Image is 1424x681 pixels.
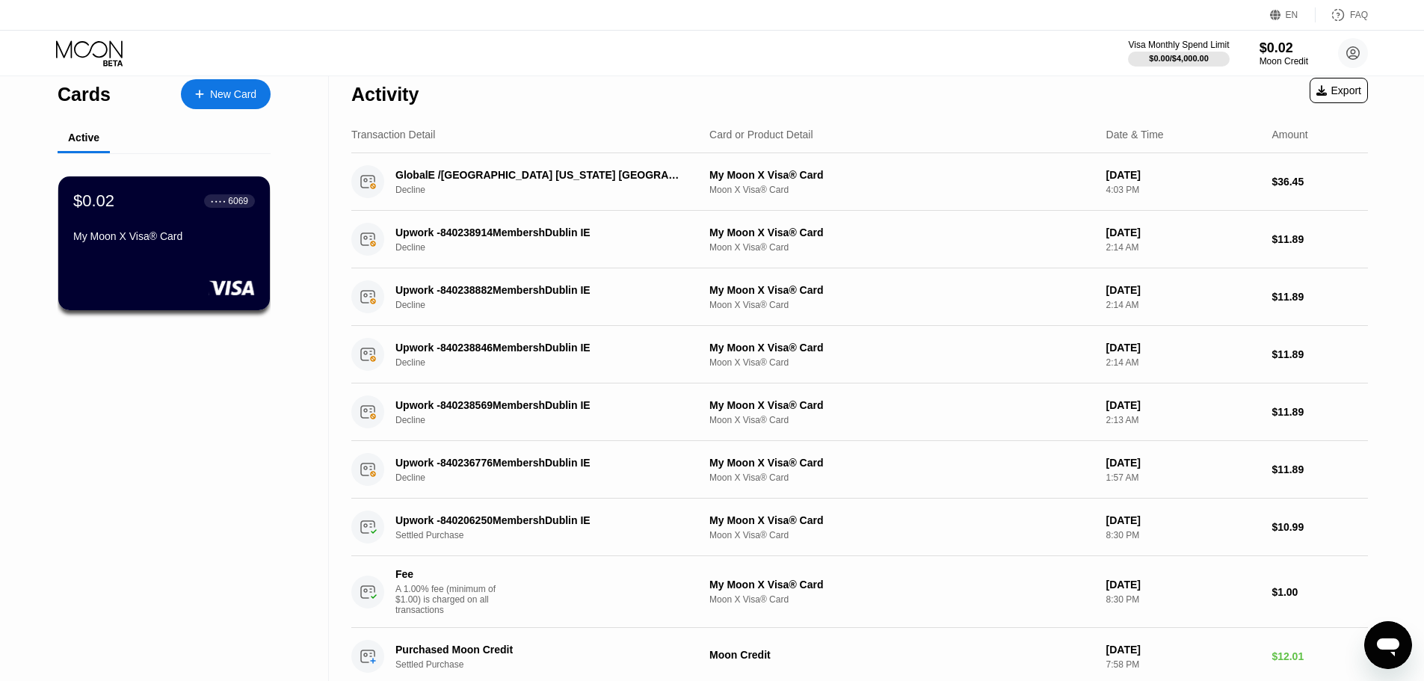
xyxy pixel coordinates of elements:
[709,415,1094,425] div: Moon X Visa® Card
[1364,621,1412,669] iframe: Button to launch messaging window
[395,530,707,540] div: Settled Purchase
[709,342,1094,354] div: My Moon X Visa® Card
[1106,457,1260,469] div: [DATE]
[1270,7,1316,22] div: EN
[1149,54,1209,63] div: $0.00 / $4,000.00
[73,230,255,242] div: My Moon X Visa® Card
[1272,348,1368,360] div: $11.89
[1350,10,1368,20] div: FAQ
[1106,659,1260,670] div: 7:58 PM
[1106,644,1260,656] div: [DATE]
[709,399,1094,411] div: My Moon X Visa® Card
[709,169,1094,181] div: My Moon X Visa® Card
[709,284,1094,296] div: My Moon X Visa® Card
[709,579,1094,591] div: My Moon X Visa® Card
[395,242,707,253] div: Decline
[709,242,1094,253] div: Moon X Visa® Card
[1106,129,1164,141] div: Date & Time
[395,457,685,469] div: Upwork -840236776MembershDublin IE
[395,300,707,310] div: Decline
[1106,415,1260,425] div: 2:13 AM
[395,568,500,580] div: Fee
[395,514,685,526] div: Upwork -840206250MembershDublin IE
[211,199,226,203] div: ● ● ● ●
[709,594,1094,605] div: Moon X Visa® Card
[395,185,707,195] div: Decline
[1272,406,1368,418] div: $11.89
[1286,10,1298,20] div: EN
[709,357,1094,368] div: Moon X Visa® Card
[351,326,1368,383] div: Upwork -840238846MembershDublin IEDeclineMy Moon X Visa® CardMoon X Visa® Card[DATE]2:14 AM$11.89
[351,383,1368,441] div: Upwork -840238569MembershDublin IEDeclineMy Moon X Visa® CardMoon X Visa® Card[DATE]2:13 AM$11.89
[1272,586,1368,598] div: $1.00
[709,649,1094,661] div: Moon Credit
[395,357,707,368] div: Decline
[1272,521,1368,533] div: $10.99
[1106,169,1260,181] div: [DATE]
[1106,579,1260,591] div: [DATE]
[709,514,1094,526] div: My Moon X Visa® Card
[351,268,1368,326] div: Upwork -840238882MembershDublin IEDeclineMy Moon X Visa® CardMoon X Visa® Card[DATE]2:14 AM$11.89
[395,644,685,656] div: Purchased Moon Credit
[1316,84,1361,96] div: Export
[1272,233,1368,245] div: $11.89
[395,169,685,181] div: GlobalE /[GEOGRAPHIC_DATA] [US_STATE] [GEOGRAPHIC_DATA]
[395,227,685,238] div: Upwork -840238914MembershDublin IE
[709,300,1094,310] div: Moon X Visa® Card
[351,499,1368,556] div: Upwork -840206250MembershDublin IESettled PurchaseMy Moon X Visa® CardMoon X Visa® Card[DATE]8:30...
[1106,227,1260,238] div: [DATE]
[1310,78,1368,103] div: Export
[395,342,685,354] div: Upwork -840238846MembershDublin IE
[58,84,111,105] div: Cards
[351,84,419,105] div: Activity
[1106,342,1260,354] div: [DATE]
[709,530,1094,540] div: Moon X Visa® Card
[709,227,1094,238] div: My Moon X Visa® Card
[351,153,1368,211] div: GlobalE /[GEOGRAPHIC_DATA] [US_STATE] [GEOGRAPHIC_DATA]DeclineMy Moon X Visa® CardMoon X Visa® Ca...
[351,129,435,141] div: Transaction Detail
[73,191,114,211] div: $0.02
[1106,185,1260,195] div: 4:03 PM
[395,415,707,425] div: Decline
[1106,530,1260,540] div: 8:30 PM
[351,211,1368,268] div: Upwork -840238914MembershDublin IEDeclineMy Moon X Visa® CardMoon X Visa® Card[DATE]2:14 AM$11.89
[709,185,1094,195] div: Moon X Visa® Card
[1106,594,1260,605] div: 8:30 PM
[210,88,256,101] div: New Card
[395,584,508,615] div: A 1.00% fee (minimum of $1.00) is charged on all transactions
[1260,56,1308,67] div: Moon Credit
[1272,176,1368,188] div: $36.45
[1106,300,1260,310] div: 2:14 AM
[395,659,707,670] div: Settled Purchase
[709,129,813,141] div: Card or Product Detail
[395,399,685,411] div: Upwork -840238569MembershDublin IE
[1260,40,1308,67] div: $0.02Moon Credit
[1272,291,1368,303] div: $11.89
[1106,514,1260,526] div: [DATE]
[395,472,707,483] div: Decline
[1260,40,1308,56] div: $0.02
[351,441,1368,499] div: Upwork -840236776MembershDublin IEDeclineMy Moon X Visa® CardMoon X Visa® Card[DATE]1:57 AM$11.89
[68,132,99,144] div: Active
[1128,40,1229,67] div: Visa Monthly Spend Limit$0.00/$4,000.00
[1272,463,1368,475] div: $11.89
[181,79,271,109] div: New Card
[1272,129,1307,141] div: Amount
[1128,40,1229,50] div: Visa Monthly Spend Limit
[1106,284,1260,296] div: [DATE]
[1316,7,1368,22] div: FAQ
[709,472,1094,483] div: Moon X Visa® Card
[1106,357,1260,368] div: 2:14 AM
[351,556,1368,628] div: FeeA 1.00% fee (minimum of $1.00) is charged on all transactionsMy Moon X Visa® CardMoon X Visa® ...
[228,196,248,206] div: 6069
[58,176,270,310] div: $0.02● ● ● ●6069My Moon X Visa® Card
[1272,650,1368,662] div: $12.01
[1106,472,1260,483] div: 1:57 AM
[1106,242,1260,253] div: 2:14 AM
[709,457,1094,469] div: My Moon X Visa® Card
[1106,399,1260,411] div: [DATE]
[395,284,685,296] div: Upwork -840238882MembershDublin IE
